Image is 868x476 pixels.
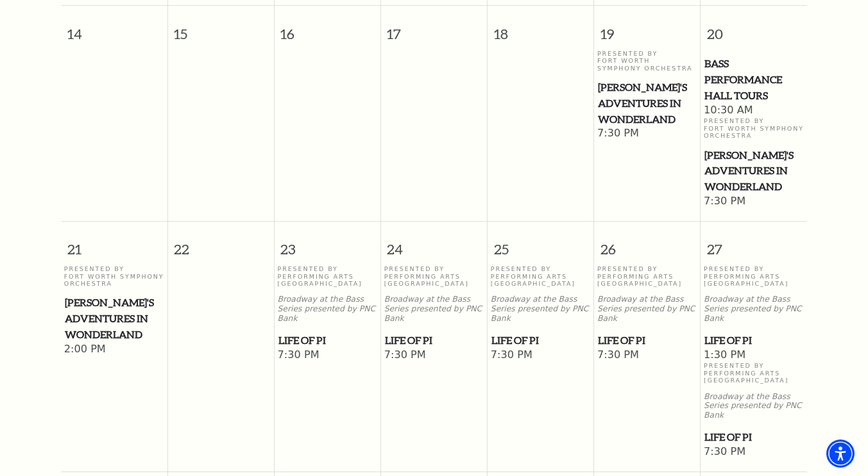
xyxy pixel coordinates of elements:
span: [PERSON_NAME]'s Adventures in Wonderland [598,79,697,127]
p: Presented By Fort Worth Symphony Orchestra [704,117,804,139]
span: 22 [168,222,274,266]
p: Broadway at the Bass Series presented by PNC Bank [704,392,804,420]
span: [PERSON_NAME]'s Adventures in Wonderland [704,147,803,195]
p: Presented By Performing Arts [GEOGRAPHIC_DATA] [704,265,804,287]
span: 7:30 PM [704,445,804,459]
span: 25 [488,222,593,266]
span: 21 [61,222,167,266]
span: 2:00 PM [64,343,164,357]
p: Presented By Performing Arts [GEOGRAPHIC_DATA] [597,265,697,287]
span: 17 [381,6,487,50]
span: 7:30 PM [597,127,697,141]
span: Life of Pi [491,332,590,349]
span: 23 [275,222,380,266]
span: Life of Pi [278,332,377,349]
span: Life of Pi [704,332,803,349]
span: 7:30 PM [384,349,484,363]
span: 7:30 PM [704,195,804,209]
p: Presented By Fort Worth Symphony Orchestra [64,265,164,287]
span: 27 [701,222,807,266]
span: 18 [488,6,593,50]
p: Presented By Performing Arts [GEOGRAPHIC_DATA] [491,265,591,287]
p: Broadway at the Bass Series presented by PNC Bank [597,295,697,323]
span: 24 [381,222,487,266]
span: Bass Performance Hall Tours [704,56,803,103]
span: Life of Pi [385,332,484,349]
span: 15 [168,6,274,50]
span: 7:30 PM [597,349,697,363]
span: 19 [594,6,700,50]
p: Broadway at the Bass Series presented by PNC Bank [278,295,378,323]
p: Presented By Fort Worth Symphony Orchestra [597,50,697,72]
span: Life of Pi [704,429,803,445]
p: Broadway at the Bass Series presented by PNC Bank [384,295,484,323]
span: 10:30 AM [704,104,804,118]
div: Accessibility Menu [826,439,855,468]
p: Presented By Performing Arts [GEOGRAPHIC_DATA] [384,265,484,287]
span: 20 [701,6,807,50]
p: Broadway at the Bass Series presented by PNC Bank [491,295,591,323]
span: 26 [594,222,700,266]
span: 14 [61,6,167,50]
p: Presented By Performing Arts [GEOGRAPHIC_DATA] [704,362,804,384]
p: Broadway at the Bass Series presented by PNC Bank [704,295,804,323]
span: Life of Pi [598,332,697,349]
p: Presented By Performing Arts [GEOGRAPHIC_DATA] [278,265,378,287]
span: 1:30 PM [704,349,804,363]
span: 7:30 PM [278,349,378,363]
span: 7:30 PM [491,349,591,363]
span: 16 [275,6,380,50]
span: [PERSON_NAME]'s Adventures in Wonderland [65,295,164,342]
